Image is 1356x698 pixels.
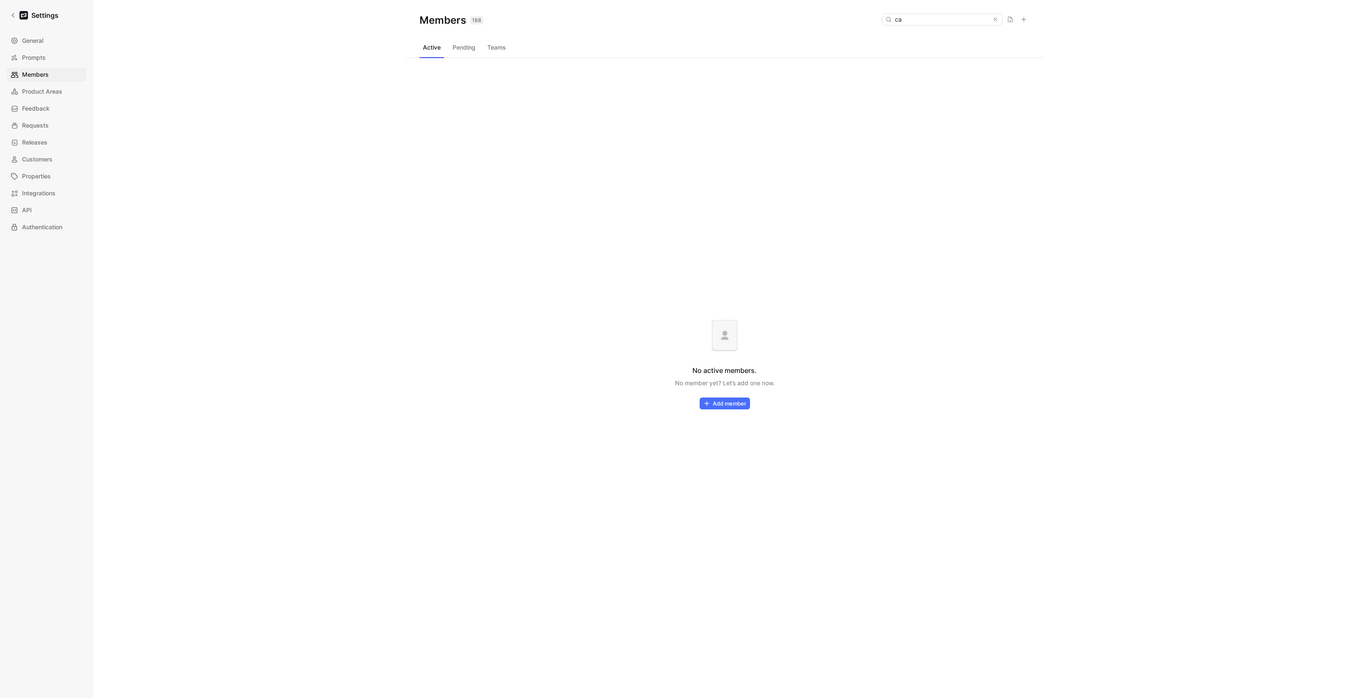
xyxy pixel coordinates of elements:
[420,14,483,27] h1: Members
[22,36,43,46] span: General
[700,398,750,409] button: Add member
[7,153,86,166] a: Customers
[22,70,49,80] span: Members
[31,10,58,20] h1: Settings
[22,53,46,63] span: Prompts
[484,41,509,54] button: Teams
[7,119,86,132] a: Requests
[420,41,444,54] button: Active
[675,379,775,387] div: No member yet? Let’s add one now.
[7,186,86,200] a: Integrations
[7,136,86,149] a: Releases
[7,102,86,115] a: Feedback
[7,34,86,47] a: General
[7,170,86,183] a: Properties
[7,68,86,81] a: Members
[22,120,49,131] span: Requests
[692,365,757,375] div: No active members.
[7,203,86,217] a: API
[22,205,32,215] span: API
[7,51,86,64] a: Prompts
[22,188,56,198] span: Integrations
[22,103,50,114] span: Feedback
[22,154,53,164] span: Customers
[7,7,62,24] a: Settings
[22,86,62,97] span: Product Areas
[22,137,47,147] span: Releases
[22,171,51,181] span: Properties
[7,85,86,98] a: Product Areas
[470,16,483,25] div: 188
[22,222,62,232] span: Authentication
[7,220,86,234] a: Authentication
[449,41,479,54] button: Pending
